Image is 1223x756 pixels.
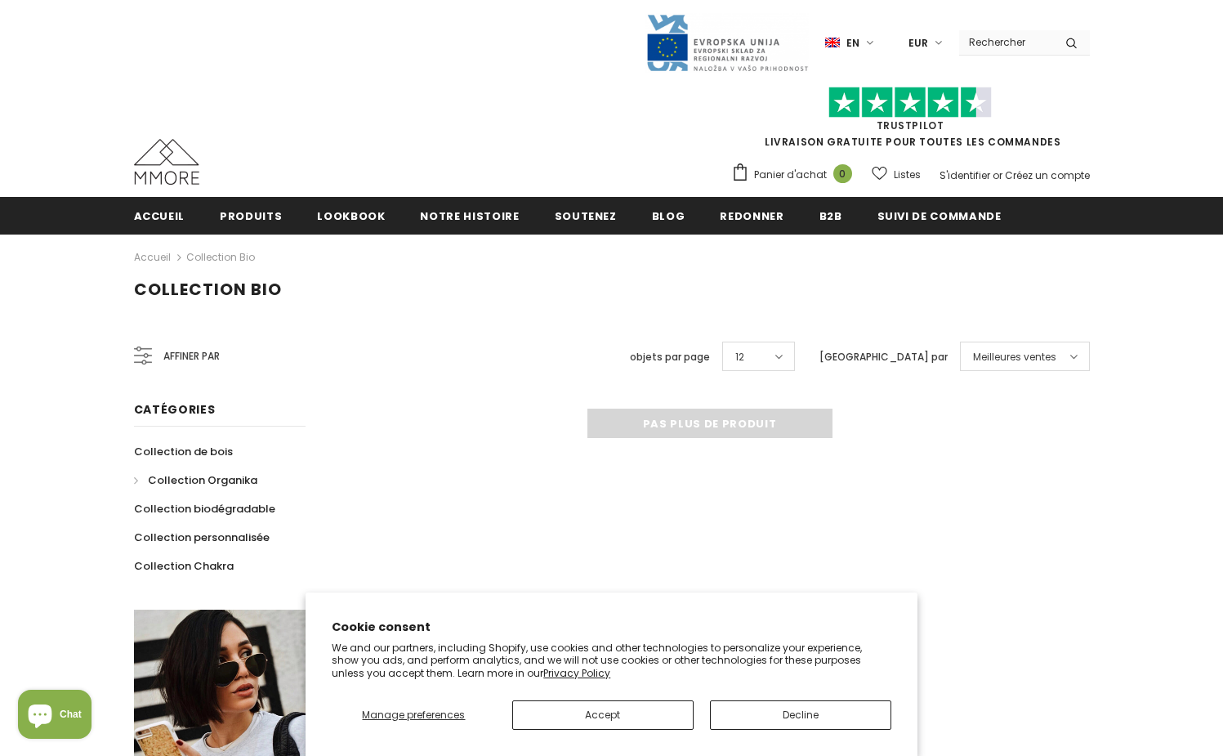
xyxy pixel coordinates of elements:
[877,197,1002,234] a: Suivi de commande
[220,197,282,234] a: Produits
[754,167,827,183] span: Panier d'achat
[720,197,783,234] a: Redonner
[645,35,809,49] a: Javni Razpis
[731,163,860,187] a: Panier d'achat 0
[645,13,809,73] img: Javni Razpis
[332,642,891,680] p: We and our partners, including Shopify, use cookies and other technologies to personalize your ex...
[710,700,891,730] button: Decline
[134,523,270,552] a: Collection personnalisée
[819,197,842,234] a: B2B
[973,349,1056,365] span: Meilleures ventes
[134,552,234,580] a: Collection Chakra
[13,690,96,743] inbox-online-store-chat: Shopify online store chat
[959,30,1053,54] input: Search Site
[877,208,1002,224] span: Suivi de commande
[134,248,171,267] a: Accueil
[819,349,948,365] label: [GEOGRAPHIC_DATA] par
[828,87,992,119] img: Faites confiance aux étoiles pilotes
[555,197,617,234] a: soutenez
[134,197,185,234] a: Accueil
[148,472,257,488] span: Collection Organika
[134,494,275,523] a: Collection biodégradable
[512,700,694,730] button: Accept
[317,197,385,234] a: Lookbook
[652,197,685,234] a: Blog
[543,666,610,680] a: Privacy Policy
[630,349,710,365] label: objets par page
[894,167,921,183] span: Listes
[993,168,1002,182] span: or
[731,94,1090,149] span: LIVRAISON GRATUITE POUR TOUTES LES COMMANDES
[186,250,255,264] a: Collection Bio
[420,208,519,224] span: Notre histoire
[940,168,990,182] a: S'identifier
[420,197,519,234] a: Notre histoire
[163,347,220,365] span: Affiner par
[652,208,685,224] span: Blog
[134,501,275,517] span: Collection biodégradable
[332,700,495,730] button: Manage preferences
[134,444,233,459] span: Collection de bois
[134,139,199,185] img: Cas MMORE
[908,35,928,51] span: EUR
[134,437,233,466] a: Collection de bois
[833,164,852,183] span: 0
[332,619,891,636] h2: Cookie consent
[134,208,185,224] span: Accueil
[220,208,282,224] span: Produits
[134,558,234,574] span: Collection Chakra
[555,208,617,224] span: soutenez
[877,119,944,132] a: TrustPilot
[134,530,270,545] span: Collection personnalisée
[134,278,282,301] span: Collection Bio
[819,208,842,224] span: B2B
[720,208,783,224] span: Redonner
[825,36,840,50] img: i-lang-1.png
[872,160,921,189] a: Listes
[735,349,744,365] span: 12
[134,466,257,494] a: Collection Organika
[134,401,216,418] span: Catégories
[317,208,385,224] span: Lookbook
[362,708,465,722] span: Manage preferences
[1005,168,1090,182] a: Créez un compte
[846,35,859,51] span: en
